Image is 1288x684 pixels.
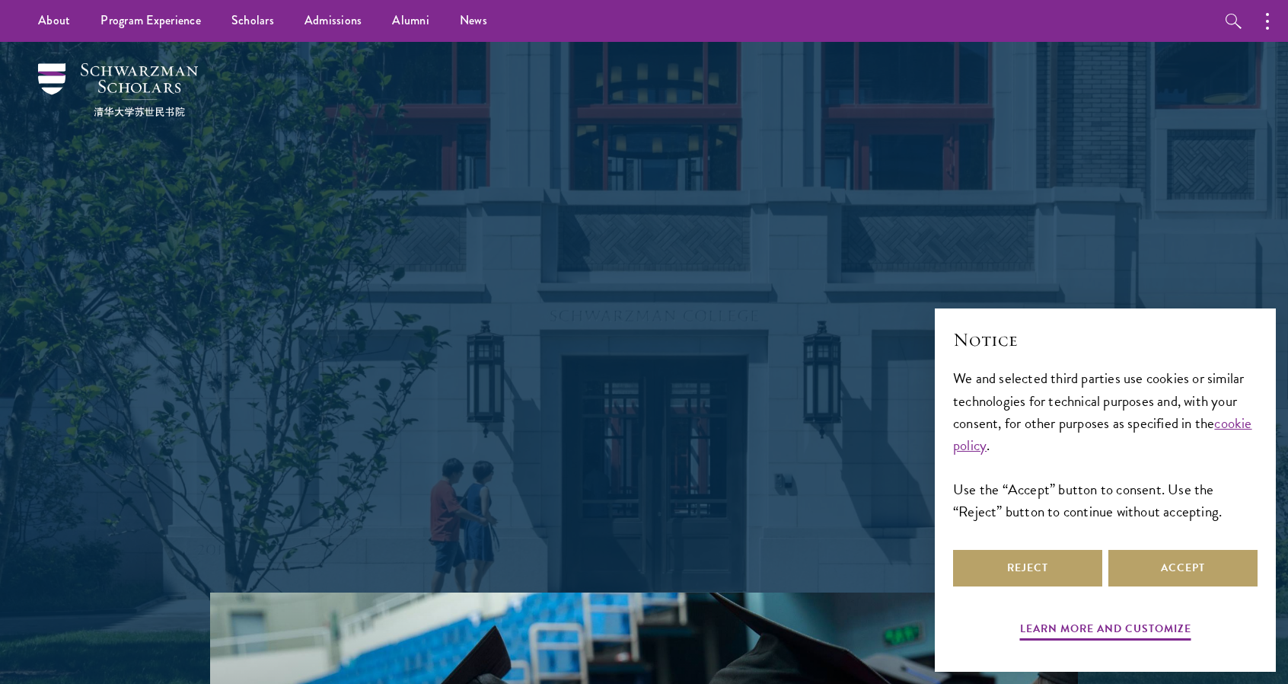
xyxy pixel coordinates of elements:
[1108,550,1258,587] button: Accept
[38,63,198,117] img: Schwarzman Scholars
[953,550,1102,587] button: Reject
[1020,619,1191,643] button: Learn more and customize
[953,367,1258,522] div: We and selected third parties use cookies or similar technologies for technical purposes and, wit...
[953,327,1258,353] h2: Notice
[953,412,1252,456] a: cookie policy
